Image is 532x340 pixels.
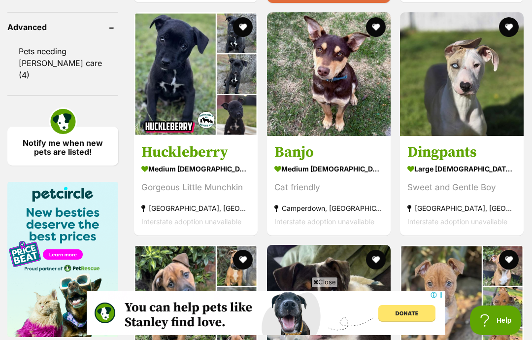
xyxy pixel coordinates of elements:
[267,12,391,136] img: Banjo - Australian Kelpie Dog
[141,202,250,215] strong: [GEOGRAPHIC_DATA], [GEOGRAPHIC_DATA]
[141,143,250,162] h3: Huckleberry
[470,306,522,335] iframe: Help Scout Beacon - Open
[274,162,383,176] strong: medium [DEMOGRAPHIC_DATA] Dog
[87,291,445,335] iframe: Advertisement
[233,250,253,270] button: favourite
[7,23,118,32] header: Advanced
[7,182,118,337] img: Pet Circle promo banner
[407,217,507,226] span: Interstate adoption unavailable
[407,162,516,176] strong: large [DEMOGRAPHIC_DATA] Dog
[141,181,250,194] div: Gorgeous Little Munchkin
[7,41,118,85] a: Pets needing [PERSON_NAME] care (4)
[407,202,516,215] strong: [GEOGRAPHIC_DATA], [GEOGRAPHIC_DATA]
[274,202,383,215] strong: Camperdown, [GEOGRAPHIC_DATA]
[233,17,253,37] button: favourite
[274,217,374,226] span: Interstate adoption unavailable
[407,181,516,194] div: Sweet and Gentle Boy
[7,127,118,166] a: Notify me when new pets are listed!
[499,17,519,37] button: favourite
[400,136,524,236] a: Dingpants large [DEMOGRAPHIC_DATA] Dog Sweet and Gentle Boy [GEOGRAPHIC_DATA], [GEOGRAPHIC_DATA] ...
[366,17,386,37] button: favourite
[274,181,383,194] div: Cat friendly
[366,250,386,270] button: favourite
[311,277,338,287] span: Close
[407,143,516,162] h3: Dingpants
[134,136,258,236] a: Huckleberry medium [DEMOGRAPHIC_DATA] Dog Gorgeous Little Munchkin [GEOGRAPHIC_DATA], [GEOGRAPHIC...
[274,143,383,162] h3: Banjo
[267,136,391,236] a: Banjo medium [DEMOGRAPHIC_DATA] Dog Cat friendly Camperdown, [GEOGRAPHIC_DATA] Interstate adoptio...
[141,217,241,226] span: Interstate adoption unavailable
[141,162,250,176] strong: medium [DEMOGRAPHIC_DATA] Dog
[400,12,524,136] img: Dingpants - Australian Bulldog x Bull Arab Dog
[499,250,519,270] button: favourite
[134,12,258,136] img: Huckleberry - American Staffordshire Terrier Dog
